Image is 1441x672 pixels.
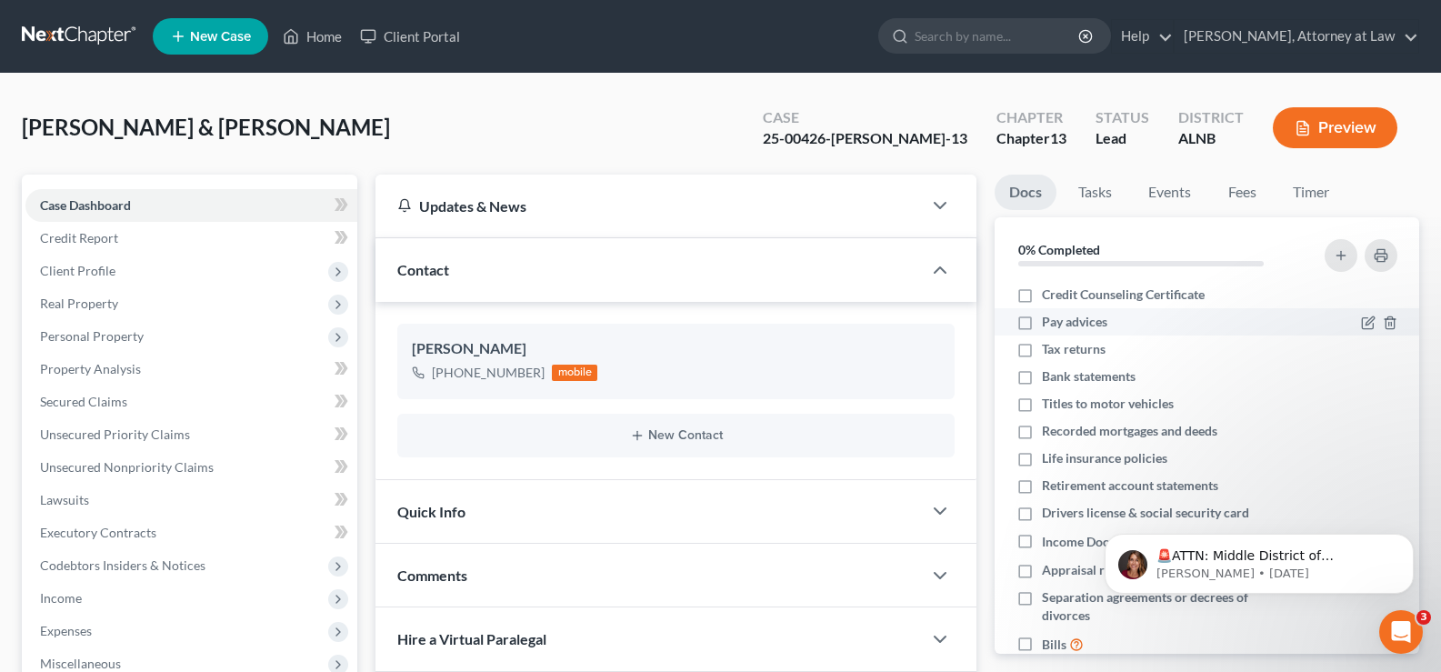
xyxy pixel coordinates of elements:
[1050,129,1066,146] span: 13
[25,222,357,255] a: Credit Report
[1134,175,1206,210] a: Events
[40,656,121,671] span: Miscellaneous
[432,364,545,382] div: [PHONE_NUMBER]
[1077,496,1441,623] iframe: Intercom notifications message
[25,189,357,222] a: Case Dashboard
[397,630,546,647] span: Hire a Virtual Paralegal
[1416,610,1431,625] span: 3
[40,230,118,246] span: Credit Report
[1042,395,1174,413] span: Titles to motor vehicles
[25,418,357,451] a: Unsecured Priority Claims
[397,567,467,584] span: Comments
[1273,107,1397,148] button: Preview
[397,503,465,520] span: Quick Info
[763,128,967,149] div: 25-00426-[PERSON_NAME]-13
[190,30,251,44] span: New Case
[1112,20,1173,53] a: Help
[552,365,597,381] div: mobile
[1178,128,1244,149] div: ALNB
[397,196,900,216] div: Updates & News
[1379,610,1423,654] iframe: Intercom live chat
[763,107,967,128] div: Case
[40,296,118,311] span: Real Property
[40,426,190,442] span: Unsecured Priority Claims
[412,338,940,360] div: [PERSON_NAME]
[40,459,214,475] span: Unsecured Nonpriority Claims
[1042,313,1107,331] span: Pay advices
[915,19,1081,53] input: Search by name...
[996,107,1066,128] div: Chapter
[22,114,390,140] span: [PERSON_NAME] & [PERSON_NAME]
[25,484,357,517] a: Lawsuits
[25,451,357,484] a: Unsecured Nonpriority Claims
[1096,128,1149,149] div: Lead
[1175,20,1418,53] a: [PERSON_NAME], Attorney at Law
[1042,533,1151,551] span: Income Documents
[1042,367,1136,386] span: Bank statements
[1042,588,1297,625] span: Separation agreements or decrees of divorces
[1096,107,1149,128] div: Status
[397,261,449,278] span: Contact
[412,428,940,443] button: New Contact
[25,386,357,418] a: Secured Claims
[40,623,92,638] span: Expenses
[40,492,89,507] span: Lawsuits
[40,197,131,213] span: Case Dashboard
[1042,476,1218,495] span: Retirement account statements
[1042,636,1066,654] span: Bills
[25,517,357,549] a: Executory Contracts
[40,394,127,409] span: Secured Claims
[995,175,1056,210] a: Docs
[1278,175,1344,210] a: Timer
[1018,242,1100,257] strong: 0% Completed
[1064,175,1126,210] a: Tasks
[1042,286,1205,304] span: Credit Counseling Certificate
[40,525,156,540] span: Executory Contracts
[40,590,82,606] span: Income
[40,328,144,344] span: Personal Property
[1042,449,1167,467] span: Life insurance policies
[351,20,469,53] a: Client Portal
[1042,340,1106,358] span: Tax returns
[40,557,205,573] span: Codebtors Insiders & Notices
[1042,561,1141,579] span: Appraisal reports
[1042,504,1249,522] span: Drivers license & social security card
[40,361,141,376] span: Property Analysis
[1178,107,1244,128] div: District
[40,263,115,278] span: Client Profile
[996,128,1066,149] div: Chapter
[25,353,357,386] a: Property Analysis
[1213,175,1271,210] a: Fees
[274,20,351,53] a: Home
[1042,422,1217,440] span: Recorded mortgages and deeds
